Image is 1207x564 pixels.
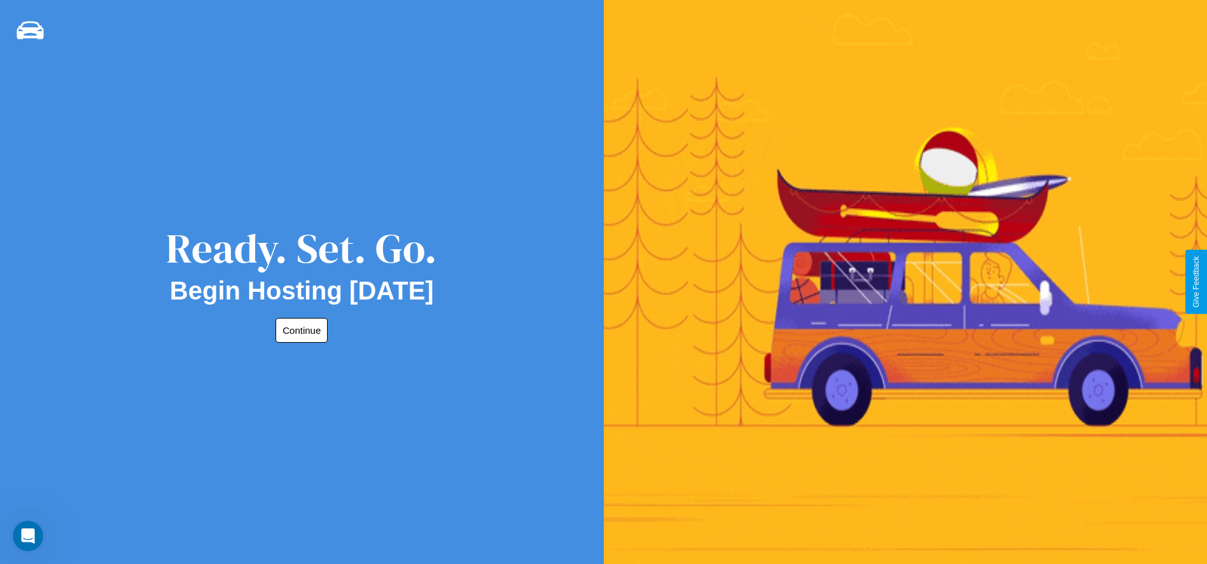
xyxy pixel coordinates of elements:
div: Give Feedback [1192,256,1201,308]
h2: Begin Hosting [DATE] [170,277,434,305]
div: Ready. Set. Go. [166,220,437,277]
iframe: Intercom live chat [13,521,43,551]
button: Continue [276,318,328,343]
